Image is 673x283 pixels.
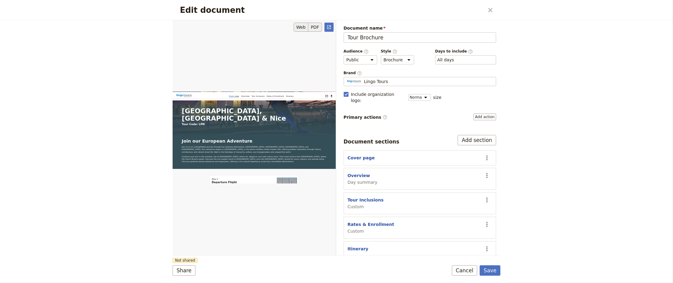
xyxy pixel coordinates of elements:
h2: Edit document [180,5,484,15]
span: ​ [383,115,388,120]
button: Actions [482,170,492,181]
span: Style [381,49,414,54]
span: Continue your tour in the romantic city of [GEOGRAPHIC_DATA], where art, elegance, and café cultu... [22,152,369,169]
img: Lingo Tours logo [7,4,61,14]
button: Add section [458,135,496,145]
button: Close dialog [485,5,496,15]
button: Tour Inclusions [348,197,384,203]
p: Tour Code: LPN [22,73,368,82]
span: Not shared [173,258,198,263]
span: Day summary [348,179,378,185]
button: Cover page [348,155,375,161]
img: Profile [346,79,362,83]
button: Save [480,265,500,276]
button: PDF [308,23,322,32]
button: Cancel [452,265,478,276]
span: ​ [357,71,362,75]
button: Actions [482,244,492,254]
span: ​ [364,49,369,53]
button: Primary actions​ [474,114,496,120]
button: Actions [482,219,492,230]
a: Rates & Enrollment [225,6,267,14]
button: Itinerary [348,246,369,252]
span: ​ [468,49,473,53]
span: size [433,94,442,100]
div: Document sections [344,138,399,145]
h1: [GEOGRAPHIC_DATA], [GEOGRAPHIC_DATA] & Nice [22,37,368,71]
span: Days to include [435,49,496,54]
span: ​ [392,49,397,53]
span: Lingo Tours [364,78,388,85]
a: Open full preview [324,23,334,32]
button: Share [173,265,195,276]
button: Actions [482,195,492,205]
span: Include organization logo : [351,91,405,103]
button: Actions [482,153,492,163]
span: Day 1 [94,205,109,212]
a: Itinerary [271,6,289,14]
select: Style​ [381,55,414,64]
a: Tour Inclusions [189,6,220,14]
select: size [408,94,431,101]
span: Primary actions [344,114,388,120]
span: Departure Flight [94,212,242,221]
button: Rates & Enrollment [348,221,394,227]
button: Download pdf [375,5,385,15]
a: Overview [164,6,184,14]
input: Document name [344,32,496,43]
select: Audience​ [344,55,377,64]
div: Join our European Adventure [22,111,368,123]
span: Audience [344,49,377,54]
span: Custom [348,204,384,210]
span: Document name [344,25,496,31]
button: Days to include​Clear input [437,57,454,63]
button: Web [294,23,309,32]
span: Custom [348,228,394,234]
span: Join us on an unforgettable journey through four dazzling destinations, [GEOGRAPHIC_DATA], [GEOGR... [22,129,357,146]
span: Brand [344,71,496,76]
a: clientservice@lingo-tours.com [363,5,374,15]
button: Overview [348,172,370,179]
a: Cover page [134,6,159,14]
